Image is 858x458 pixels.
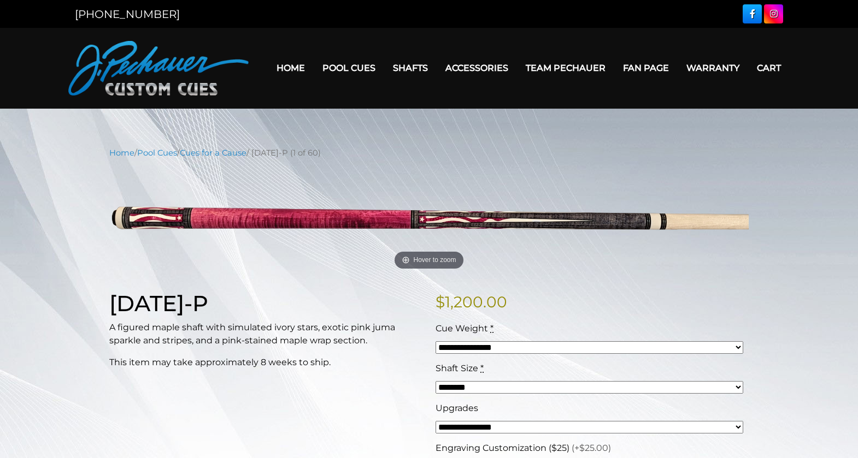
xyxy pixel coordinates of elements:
a: Accessories [437,54,517,82]
a: Pool Cues [137,148,177,158]
a: Pool Cues [314,54,384,82]
span: Shaft Size [436,363,478,373]
h1: [DATE]-P [109,290,422,317]
abbr: required [480,363,484,373]
a: Shafts [384,54,437,82]
nav: Breadcrumb [109,147,749,159]
a: Hover to zoom [109,167,749,273]
a: Home [268,54,314,82]
abbr: required [490,323,493,334]
span: (+$25.00) [572,443,611,453]
a: Cues for a Cause [180,148,246,158]
span: $ [436,293,445,311]
a: Team Pechauer [517,54,614,82]
p: This item may take approximately 8 weeks to ship. [109,356,422,369]
a: Fan Page [614,54,678,82]
bdi: 1,200.00 [436,293,507,311]
span: Engraving Customization ($25) [436,443,569,453]
img: Pechauer Custom Cues [68,41,249,96]
img: dec6-p.png [109,167,749,273]
a: Cart [748,54,790,82]
span: Cue Weight [436,323,488,334]
a: [PHONE_NUMBER] [75,8,180,21]
a: Warranty [678,54,748,82]
span: Upgrades [436,403,478,413]
p: A figured maple shaft with simulated ivory stars, exotic pink juma sparkle and stripes, and a pin... [109,321,422,347]
a: Home [109,148,134,158]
